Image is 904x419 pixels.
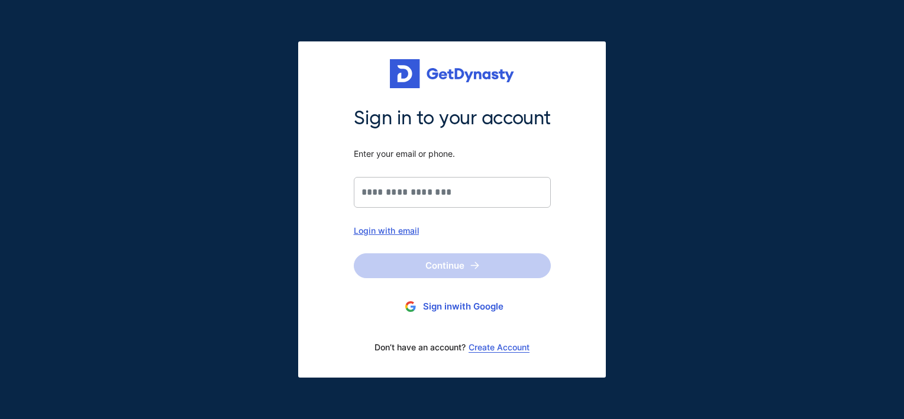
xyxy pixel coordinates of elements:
[354,106,551,131] span: Sign in to your account
[354,149,551,159] span: Enter your email or phone.
[469,343,530,352] a: Create Account
[354,296,551,318] button: Sign inwith Google
[354,225,551,236] div: Login with email
[390,59,514,89] img: Get started for free with Dynasty Trust Company
[354,335,551,360] div: Don’t have an account?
